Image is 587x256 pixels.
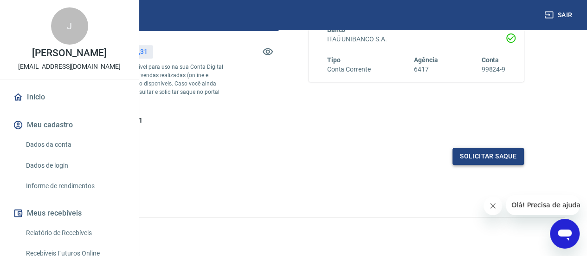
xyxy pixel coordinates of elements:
button: Meu cadastro [11,115,128,135]
a: Relatório de Recebíveis [22,223,128,243]
h6: 6417 [414,65,438,74]
iframe: Mensagem da empresa [506,195,580,215]
span: Olá! Precisa de ajuda? [6,7,78,14]
p: [PERSON_NAME] [32,48,106,58]
span: Tipo [327,56,341,64]
a: Dados de login [22,156,128,175]
button: Meus recebíveis [11,203,128,223]
iframe: Fechar mensagem [484,197,502,215]
p: [EMAIL_ADDRESS][DOMAIN_NAME] [18,62,121,72]
p: 2025 © [22,225,565,235]
h6: Conta Corrente [327,65,371,74]
span: Agência [414,56,438,64]
a: Início [11,87,128,107]
h6: ITAÚ UNIBANCO S.A. [327,34,506,44]
h6: 99824-9 [481,65,505,74]
iframe: Botão para abrir a janela de mensagens [550,219,580,249]
div: J [51,7,88,45]
a: Dados da conta [22,135,128,154]
button: Solicitar saque [452,148,524,165]
a: Informe de rendimentos [22,177,128,196]
span: Conta [481,56,499,64]
p: *Corresponde ao saldo disponível para uso na sua Conta Digital Vindi. Incluindo os valores das ve... [63,63,225,105]
button: Sair [542,7,576,24]
span: Banco [327,26,346,33]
